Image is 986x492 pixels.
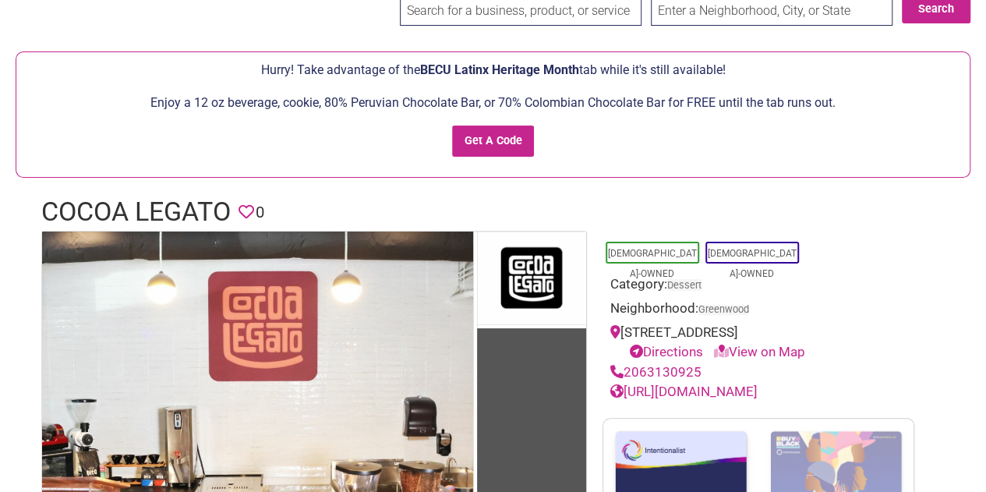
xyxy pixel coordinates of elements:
[610,274,906,299] div: Category:
[24,93,962,113] p: Enjoy a 12 oz beverage, cookie, 80% Peruvian Chocolate Bar, or 70% Colombian Chocolate Bar for FR...
[630,344,703,359] a: Directions
[452,126,534,158] input: Get A Code
[610,323,906,363] div: [STREET_ADDRESS]
[714,344,805,359] a: View on Map
[41,193,231,231] h1: Cocoa Legato
[256,200,264,225] span: 0
[24,60,962,80] p: Hurry! Take advantage of the tab while it's still available!
[420,62,579,77] span: BECU Latinx Heritage Month
[608,248,697,279] a: [DEMOGRAPHIC_DATA]-Owned
[610,384,758,399] a: [URL][DOMAIN_NAME]
[239,200,254,225] span: You must be logged in to save favorites.
[708,248,797,279] a: [DEMOGRAPHIC_DATA]-Owned
[610,299,906,323] div: Neighborhood:
[667,279,702,291] a: Dessert
[698,305,749,315] span: Greenwood
[610,364,702,380] a: 2063130925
